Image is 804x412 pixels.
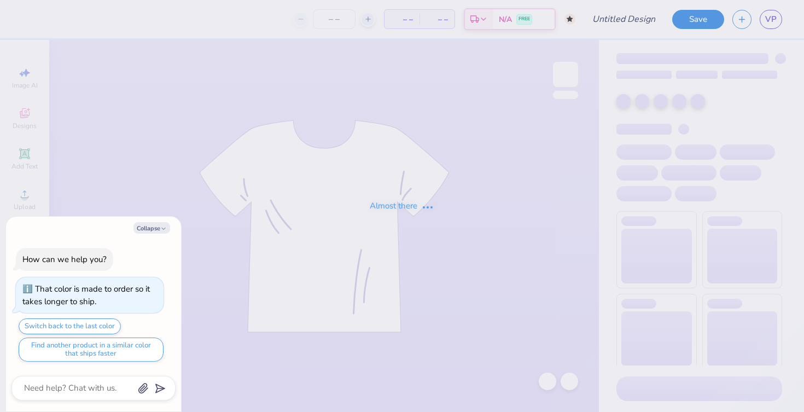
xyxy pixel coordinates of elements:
[22,283,150,307] div: That color is made to order so it takes longer to ship.
[133,222,170,234] button: Collapse
[22,254,107,265] div: How can we help you?
[19,338,164,362] button: Find another product in a similar color that ships faster
[19,318,121,334] button: Switch back to the last color
[370,200,434,212] div: Almost there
